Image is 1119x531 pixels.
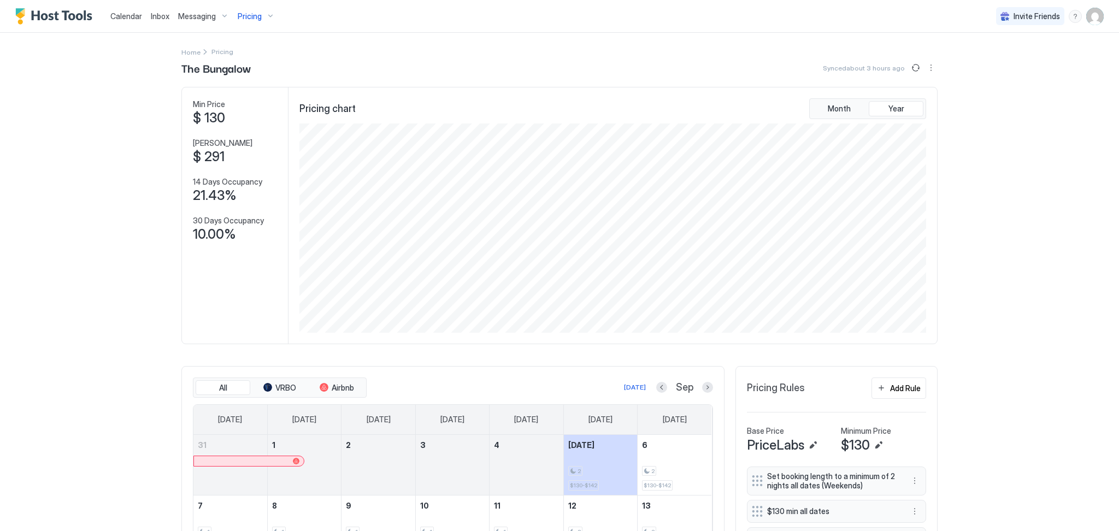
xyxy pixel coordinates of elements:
span: 8 [272,501,277,510]
span: All [219,383,227,393]
span: 9 [346,501,351,510]
span: Invite Friends [1014,11,1060,21]
span: 6 [642,440,647,450]
div: [DATE] [624,382,646,392]
span: 30 Days Occupancy [193,216,264,226]
a: August 31, 2025 [193,435,267,455]
span: Pricing [238,11,262,21]
button: More options [908,505,921,518]
td: September 6, 2025 [638,435,711,495]
span: 11 [494,501,500,510]
a: September 8, 2025 [268,495,341,516]
span: [DATE] [663,415,687,424]
button: Month [812,101,867,116]
span: Minimum Price [841,426,891,436]
a: September 6, 2025 [638,435,711,455]
span: $130 [841,437,870,453]
a: Calendar [110,10,142,22]
span: Calendar [110,11,142,21]
span: [DATE] [568,440,594,450]
span: Min Price [193,99,225,109]
button: All [196,380,250,396]
span: 2 [651,468,655,475]
a: Host Tools Logo [15,8,97,25]
span: Synced about 3 hours ago [823,64,905,72]
a: Friday [578,405,623,434]
span: $130 min all dates [767,506,897,516]
span: Sep [676,381,693,394]
span: Home [181,48,201,56]
td: September 3, 2025 [415,435,489,495]
span: 2 [578,468,581,475]
span: Base Price [747,426,784,436]
div: menu [924,61,938,74]
a: Saturday [652,405,698,434]
a: September 2, 2025 [341,435,415,455]
span: 13 [642,501,651,510]
button: Year [869,101,923,116]
span: [DATE] [367,415,391,424]
span: [DATE] [514,415,538,424]
td: September 5, 2025 [563,435,637,495]
a: September 7, 2025 [193,495,267,516]
span: [DATE] [440,415,464,424]
td: September 4, 2025 [490,435,563,495]
div: menu [908,474,921,487]
div: menu [908,505,921,518]
span: VRBO [275,383,296,393]
span: Breadcrumb [211,48,233,56]
span: 7 [198,501,203,510]
button: More options [908,474,921,487]
a: September 10, 2025 [416,495,489,516]
a: September 12, 2025 [564,495,637,516]
span: 4 [494,440,499,450]
span: [DATE] [588,415,612,424]
span: $ 130 [193,110,225,126]
span: Pricing Rules [747,382,805,394]
td: August 31, 2025 [193,435,267,495]
button: Sync prices [909,61,922,74]
td: September 2, 2025 [341,435,415,495]
span: 21.43% [193,187,237,204]
button: Airbnb [309,380,364,396]
span: Messaging [178,11,216,21]
div: Add Rule [890,382,921,394]
a: September 5, 2025 [564,435,637,455]
span: Inbox [151,11,169,21]
span: 10 [420,501,429,510]
a: September 3, 2025 [416,435,489,455]
a: September 11, 2025 [490,495,563,516]
div: menu [1069,10,1082,23]
span: Year [888,104,904,114]
button: More options [924,61,938,74]
a: Inbox [151,10,169,22]
span: [PERSON_NAME] [193,138,252,148]
span: $130-$142 [570,482,597,489]
span: [DATE] [292,415,316,424]
span: Airbnb [332,383,354,393]
a: Sunday [207,405,253,434]
a: Monday [281,405,327,434]
span: 3 [420,440,426,450]
a: September 1, 2025 [268,435,341,455]
span: Pricing chart [299,103,356,115]
span: [DATE] [218,415,242,424]
div: tab-group [193,377,367,398]
span: PriceLabs [747,437,804,453]
span: 14 Days Occupancy [193,177,262,187]
span: 31 [198,440,207,450]
a: Home [181,46,201,57]
span: $130-$142 [644,482,671,489]
a: September 13, 2025 [638,495,711,516]
span: Set booking length to a minimum of 2 nights all dates (Weekends) [767,471,897,491]
span: 1 [272,440,275,450]
a: September 4, 2025 [490,435,563,455]
span: 12 [568,501,576,510]
td: September 1, 2025 [267,435,341,495]
button: VRBO [252,380,307,396]
span: 10.00% [193,226,236,243]
button: [DATE] [622,381,647,394]
a: Tuesday [356,405,402,434]
span: Month [828,104,851,114]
